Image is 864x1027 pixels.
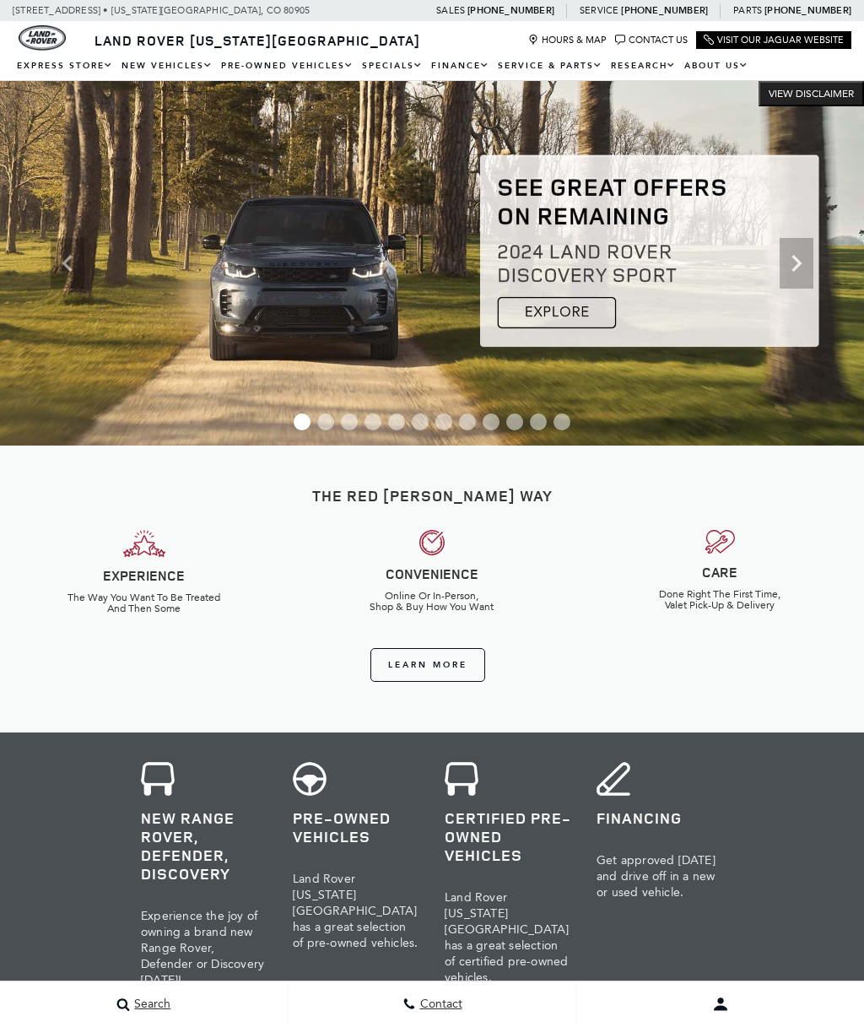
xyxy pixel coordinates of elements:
[506,414,523,430] span: Go to slide 10
[141,762,175,796] img: cta-icon-newvehicles
[141,909,264,987] span: Experience the joy of owning a brand new Range Rover, Defender or Discovery [DATE]!
[300,591,563,613] h6: Online Or In-Person, Shop & Buy How You Want
[293,808,419,846] h3: Pre-Owned Vehicles
[13,592,275,614] h6: The Way You Want To Be Treated And Then Some
[769,87,854,100] span: VIEW DISCLAIMER
[13,51,851,81] nav: Main Navigation
[597,762,630,796] img: cta-icon-financing
[759,81,864,106] button: VIEW DISCLAIMER
[483,414,499,430] span: Go to slide 9
[358,51,427,81] a: Specials
[412,414,429,430] span: Go to slide 6
[445,808,571,864] h3: Certified Pre-Owned Vehicles
[141,808,267,883] h3: New Range Rover, Defender, Discovery
[293,872,418,950] span: Land Rover [US_STATE][GEOGRAPHIC_DATA] has a great selection of pre-owned vehicles.
[388,414,405,430] span: Go to slide 5
[217,51,358,81] a: Pre-Owned Vehicles
[84,31,430,50] a: Land Rover [US_STATE][GEOGRAPHIC_DATA]
[341,414,358,430] span: Go to slide 3
[607,51,680,81] a: Research
[128,749,280,1001] a: New Range Rover, Defender, Discovery Experience the joy of owning a brand new Range Rover, Defend...
[680,51,753,81] a: About Us
[370,648,485,682] a: Learn More
[94,31,420,50] span: Land Rover [US_STATE][GEOGRAPHIC_DATA]
[597,808,723,827] h3: Financing
[764,4,851,17] a: [PHONE_NUMBER]
[494,51,607,81] a: Service & Parts
[13,488,851,505] h2: The Red [PERSON_NAME] Way
[317,414,334,430] span: Go to slide 2
[19,25,66,51] img: Land Rover
[293,762,327,796] img: cta-icon-usedvehicles
[280,749,432,1001] a: Pre-Owned Vehicles Land Rover [US_STATE][GEOGRAPHIC_DATA] has a great selection of pre-owned vehi...
[597,853,715,900] span: Get approved [DATE] and drive off in a new or used vehicle.
[427,51,494,81] a: Finance
[51,238,84,289] div: Previous
[445,890,569,985] span: Land Rover [US_STATE][GEOGRAPHIC_DATA] has a great selection of certified pre-owned vehicles.
[13,51,117,81] a: EXPRESS STORE
[13,5,310,16] a: [STREET_ADDRESS] • [US_STATE][GEOGRAPHIC_DATA], CO 80905
[615,35,688,46] a: Contact Us
[364,414,381,430] span: Go to slide 4
[780,238,813,289] div: Next
[553,414,570,430] span: Go to slide 12
[459,414,476,430] span: Go to slide 8
[704,35,844,46] a: Visit Our Jaguar Website
[416,997,462,1012] span: Contact
[117,51,217,81] a: New Vehicles
[103,566,185,585] strong: EXPERIENCE
[584,749,736,1001] a: Financing Get approved [DATE] and drive off in a new or used vehicle.
[528,35,607,46] a: Hours & Map
[435,414,452,430] span: Go to slide 7
[702,563,737,581] strong: CARE
[19,25,66,51] a: land-rover
[576,983,864,1025] button: Open user profile menu
[530,414,547,430] span: Go to slide 11
[589,589,851,611] h6: Done Right The First Time, Valet Pick-Up & Delivery
[294,414,310,430] span: Go to slide 1
[621,4,708,17] a: [PHONE_NUMBER]
[386,565,478,583] strong: CONVENIENCE
[130,997,170,1012] span: Search
[467,4,554,17] a: [PHONE_NUMBER]
[432,749,584,1001] a: Certified Pre-Owned Vehicles Land Rover [US_STATE][GEOGRAPHIC_DATA] has a great selection of cert...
